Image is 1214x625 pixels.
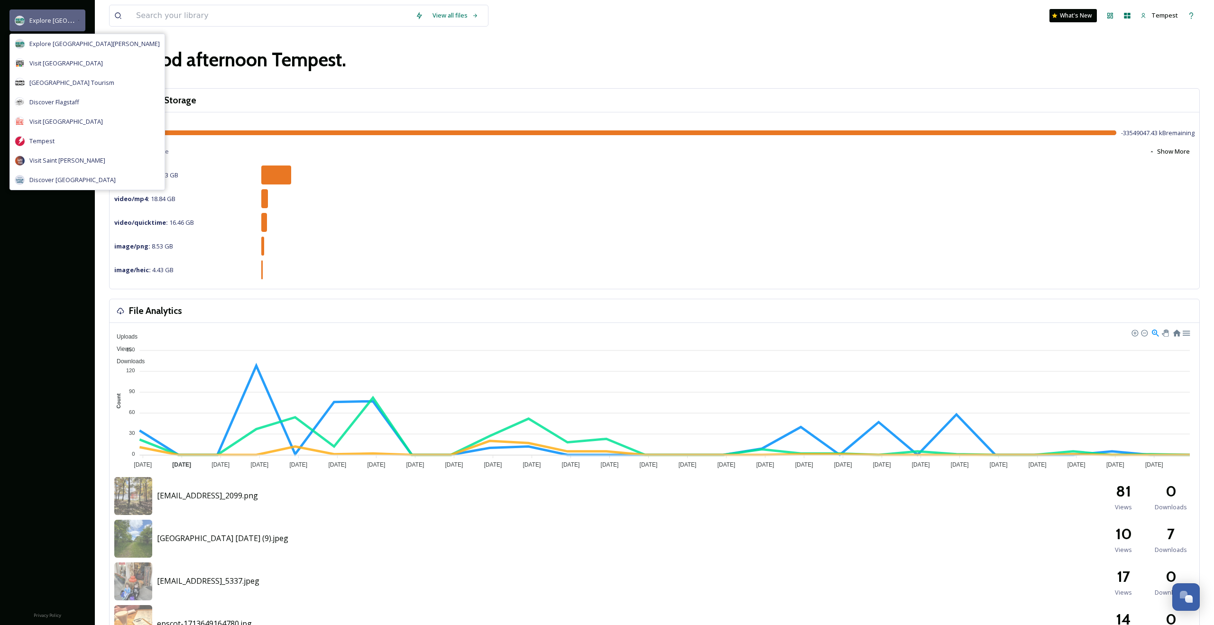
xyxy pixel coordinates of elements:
[679,461,697,468] tspan: [DATE]
[114,520,152,558] img: 72ac525f-a736-4a72-8216-291011085b72.jpg
[15,98,25,107] img: Untitled%20design%20(1).png
[15,39,25,49] img: 67e7af72-b6c8-455a-acf8-98e6fe1b68aa.avif
[172,461,191,468] tspan: [DATE]
[129,388,135,394] tspan: 90
[1162,330,1168,335] div: Panning
[912,461,930,468] tspan: [DATE]
[15,16,25,25] img: 67e7af72-b6c8-455a-acf8-98e6fe1b68aa.avif
[1155,503,1187,512] span: Downloads
[1166,480,1177,503] h2: 0
[406,461,424,468] tspan: [DATE]
[157,576,259,586] span: [EMAIL_ADDRESS]_5337.jpeg
[15,156,25,165] img: Visit%20Saint%20Paul%20Updated%20Profile%20Image.jpg
[1166,565,1177,588] h2: 0
[1167,523,1175,545] h2: 7
[1116,480,1131,503] h2: 81
[29,175,116,184] span: Discover [GEOGRAPHIC_DATA]
[1145,461,1163,468] tspan: [DATE]
[34,612,61,618] span: Privacy Policy
[445,461,463,468] tspan: [DATE]
[1151,328,1159,336] div: Selection Zoom
[1121,129,1195,138] span: -33549047.43 kB remaining
[114,266,174,274] span: 4.43 GB
[126,346,135,352] tspan: 150
[15,137,25,146] img: tempest-red-icon-rounded.png
[110,358,145,365] span: Downloads
[1115,503,1132,512] span: Views
[1117,565,1130,588] h2: 17
[328,461,346,468] tspan: [DATE]
[126,368,135,373] tspan: 120
[114,218,194,227] span: 16.46 GB
[1155,588,1187,597] span: Downloads
[29,98,79,107] span: Discover Flagstaff
[15,175,25,185] img: DLV-Blue-Stacked%20%281%29.png
[114,477,152,515] img: 120eaf5d-6f9a-481d-af58-fcb1a55254a6.jpg
[134,461,152,468] tspan: [DATE]
[1155,545,1187,554] span: Downloads
[114,242,150,250] strong: image/png :
[157,490,258,501] span: [EMAIL_ADDRESS]_2099.png
[640,461,658,468] tspan: [DATE]
[873,461,891,468] tspan: [DATE]
[834,461,852,468] tspan: [DATE]
[114,266,151,274] strong: image/heic :
[116,393,122,408] text: Count
[484,461,502,468] tspan: [DATE]
[1106,461,1124,468] tspan: [DATE]
[601,461,619,468] tspan: [DATE]
[15,59,25,68] img: unnamed.jpg
[132,451,135,457] tspan: 0
[523,461,541,468] tspan: [DATE]
[1049,9,1097,22] a: What's New
[1182,328,1190,336] div: Menu
[717,461,736,468] tspan: [DATE]
[951,461,969,468] tspan: [DATE]
[562,461,580,468] tspan: [DATE]
[756,461,774,468] tspan: [DATE]
[212,461,230,468] tspan: [DATE]
[1067,461,1085,468] tspan: [DATE]
[114,218,168,227] strong: video/quicktime :
[114,194,149,203] strong: video/mp4 :
[1151,11,1178,19] span: Tempest
[29,78,114,87] span: [GEOGRAPHIC_DATA] Tourism
[1144,142,1195,161] button: Show More
[110,333,138,340] span: Uploads
[1172,583,1200,611] button: Open Chat
[129,409,135,415] tspan: 60
[15,117,25,127] img: vsbm-stackedMISH_CMYKlogo2017.jpg
[131,5,411,26] input: Search your library
[29,16,160,25] span: Explore [GEOGRAPHIC_DATA][PERSON_NAME]
[795,461,813,468] tspan: [DATE]
[1115,588,1132,597] span: Views
[29,117,103,126] span: Visit [GEOGRAPHIC_DATA]
[29,59,103,68] span: Visit [GEOGRAPHIC_DATA]
[428,6,483,25] a: View all files
[1172,328,1180,336] div: Reset Zoom
[114,562,152,600] img: 3ca88a13-afcd-4bdd-9f13-ff0faa71cc4d.jpg
[1029,461,1047,468] tspan: [DATE]
[110,346,132,352] span: Views
[1131,329,1138,336] div: Zoom In
[15,78,25,88] img: parks%20beach.jpg
[34,609,61,620] a: Privacy Policy
[29,137,55,146] span: Tempest
[129,304,182,318] h3: File Analytics
[114,194,175,203] span: 18.84 GB
[129,430,135,436] tspan: 30
[114,242,173,250] span: 8.53 GB
[250,461,268,468] tspan: [DATE]
[1115,545,1132,554] span: Views
[29,156,105,165] span: Visit Saint [PERSON_NAME]
[157,533,288,543] span: [GEOGRAPHIC_DATA] [DATE] (9).jpeg
[138,46,346,74] h1: Good afternoon Tempest .
[367,461,385,468] tspan: [DATE]
[29,39,160,48] span: Explore [GEOGRAPHIC_DATA][PERSON_NAME]
[1140,329,1147,336] div: Zoom Out
[289,461,307,468] tspan: [DATE]
[1115,523,1132,545] h2: 10
[990,461,1008,468] tspan: [DATE]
